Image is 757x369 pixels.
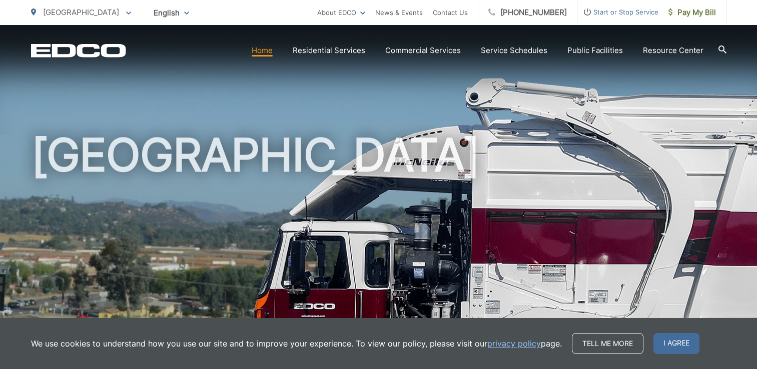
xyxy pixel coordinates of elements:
span: [GEOGRAPHIC_DATA] [43,7,119,17]
a: Home [252,44,273,56]
a: Resource Center [643,44,703,56]
a: Contact Us [433,6,468,18]
a: Service Schedules [481,44,547,56]
a: About EDCO [317,6,365,18]
a: Tell me more [572,333,643,354]
a: News & Events [375,6,423,18]
p: We use cookies to understand how you use our site and to improve your experience. To view our pol... [31,337,562,349]
span: I agree [653,333,699,354]
a: Commercial Services [385,44,461,56]
a: Public Facilities [567,44,623,56]
a: EDCD logo. Return to the homepage. [31,43,126,57]
span: Pay My Bill [668,6,716,18]
span: English [146,4,197,21]
a: Residential Services [293,44,365,56]
a: privacy policy [487,337,541,349]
